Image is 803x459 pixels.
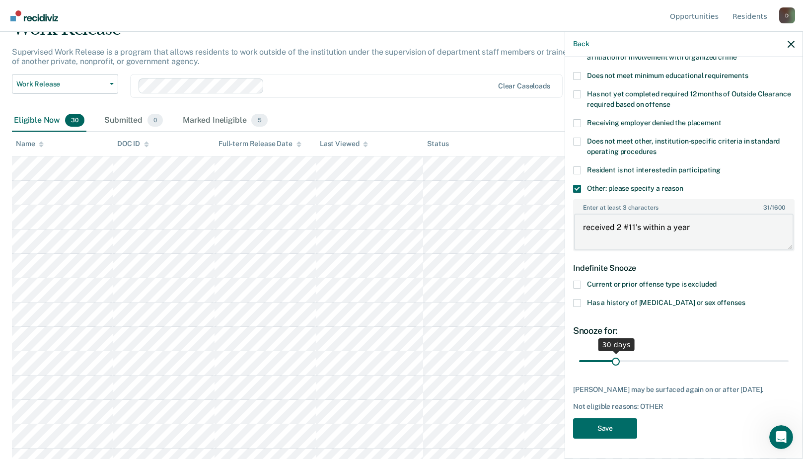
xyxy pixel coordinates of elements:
[117,140,149,148] div: DOC ID
[65,114,84,127] span: 30
[427,140,448,148] div: Status
[12,19,614,47] div: Work Release
[16,140,44,148] div: Name
[10,10,58,21] img: Recidiviz
[573,325,795,336] div: Snooze for:
[12,110,86,132] div: Eligible Now
[779,7,795,23] div: D
[498,82,550,90] div: Clear caseloads
[251,114,267,127] span: 5
[574,214,794,250] textarea: received 2 #11's within a year
[574,200,794,211] label: Enter at least 3 characters
[587,280,717,288] span: Current or prior offense type is excluded
[598,338,635,351] div: 30 days
[102,110,165,132] div: Submitted
[587,137,780,155] span: Does not meet other, institution-specific criteria in standard operating procedures
[12,47,614,66] p: Supervised Work Release is a program that allows residents to work outside of the institution und...
[587,184,683,192] span: Other: please specify a reason
[16,80,106,88] span: Work Release
[147,114,163,127] span: 0
[763,204,770,211] span: 31
[587,72,748,79] span: Does not meet minimum educational requirements
[587,166,721,174] span: Resident is not interested in participating
[587,119,722,127] span: Receiving employer denied the placement
[587,299,745,306] span: Has a history of [MEDICAL_DATA] or sex offenses
[181,110,270,132] div: Marked Ineligible
[573,255,795,281] div: Indefinite Snooze
[587,90,791,108] span: Has not yet completed required 12 months of Outside Clearance required based on offense
[763,204,785,211] span: / 1600
[779,7,795,23] button: Profile dropdown button
[573,40,589,48] button: Back
[573,385,795,394] div: [PERSON_NAME] may be surfaced again on or after [DATE].
[573,402,795,411] div: Not eligible reasons: OTHER
[219,140,301,148] div: Full-term Release Date
[769,425,793,449] iframe: Intercom live chat
[320,140,368,148] div: Last Viewed
[573,418,637,439] button: Save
